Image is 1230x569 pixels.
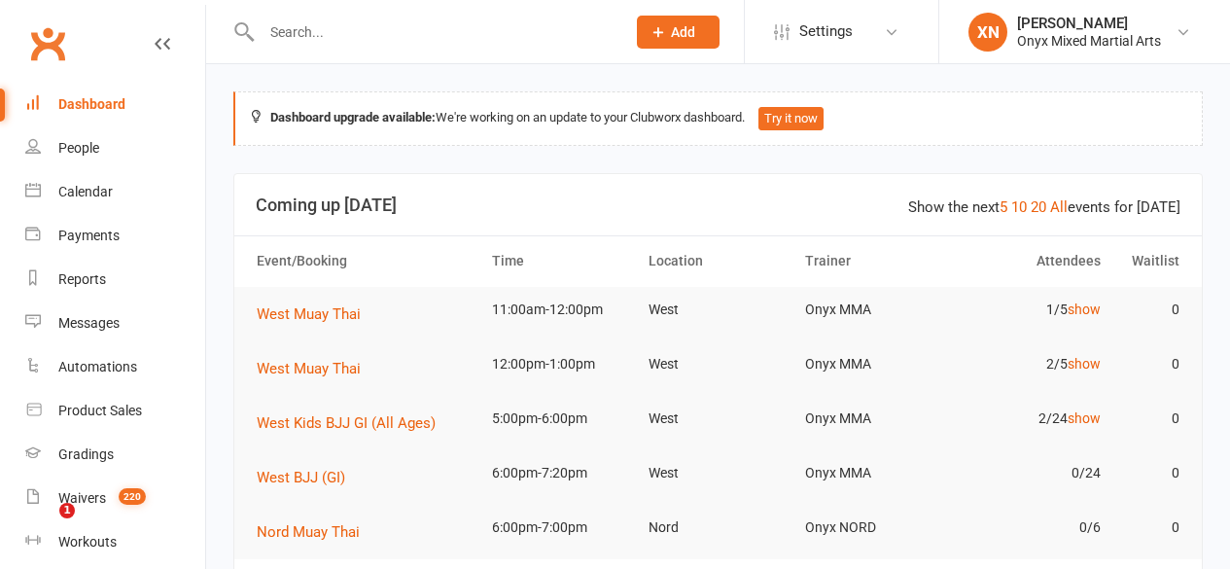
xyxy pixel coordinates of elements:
[796,505,953,551] td: Onyx NORD
[796,236,953,286] th: Trainer
[257,305,361,323] span: West Muay Thai
[25,345,205,389] a: Automations
[256,18,613,46] input: Search...
[953,396,1109,442] td: 2/24
[1109,341,1188,387] td: 0
[58,315,120,331] div: Messages
[58,228,120,243] div: Payments
[640,396,796,442] td: West
[758,107,824,130] button: Try it now
[58,271,106,287] div: Reports
[953,450,1109,496] td: 0/24
[23,19,72,68] a: Clubworx
[1000,198,1007,216] a: 5
[257,414,436,432] span: West Kids BJJ GI (All Ages)
[119,488,146,505] span: 220
[483,450,640,496] td: 6:00pm-7:20pm
[257,302,374,326] button: West Muay Thai
[1017,32,1161,50] div: Onyx Mixed Martial Arts
[640,505,796,551] td: Nord
[953,287,1109,333] td: 1/5
[796,450,953,496] td: Onyx MMA
[257,360,361,377] span: West Muay Thai
[953,341,1109,387] td: 2/5
[1068,302,1101,317] a: show
[953,236,1109,286] th: Attendees
[968,13,1007,52] div: XN
[483,236,640,286] th: Time
[1109,450,1188,496] td: 0
[1068,410,1101,426] a: show
[58,140,99,156] div: People
[257,469,345,486] span: West BJJ (GI)
[25,126,205,170] a: People
[796,287,953,333] td: Onyx MMA
[257,523,360,541] span: Nord Muay Thai
[25,520,205,564] a: Workouts
[58,403,142,418] div: Product Sales
[483,341,640,387] td: 12:00pm-1:00pm
[25,214,205,258] a: Payments
[257,466,359,489] button: West BJJ (GI)
[799,10,853,53] span: Settings
[58,184,113,199] div: Calendar
[59,503,75,518] span: 1
[640,450,796,496] td: West
[25,258,205,302] a: Reports
[1109,236,1188,286] th: Waitlist
[257,357,374,380] button: West Muay Thai
[483,287,640,333] td: 11:00am-12:00pm
[640,236,796,286] th: Location
[257,411,449,435] button: West Kids BJJ GI (All Ages)
[483,396,640,442] td: 5:00pm-6:00pm
[233,91,1203,146] div: We're working on an update to your Clubworx dashboard.
[1031,198,1046,216] a: 20
[1109,505,1188,551] td: 0
[640,341,796,387] td: West
[19,503,66,550] iframe: Intercom live chat
[640,287,796,333] td: West
[248,236,483,286] th: Event/Booking
[58,359,137,374] div: Automations
[58,490,106,506] div: Waivers
[270,110,436,124] strong: Dashboard upgrade available:
[256,196,1180,215] h3: Coming up [DATE]
[908,196,1180,219] div: Show the next events for [DATE]
[1068,356,1101,372] a: show
[25,477,205,520] a: Waivers 220
[953,505,1109,551] td: 0/6
[1011,198,1027,216] a: 10
[1109,287,1188,333] td: 0
[1050,198,1068,216] a: All
[25,433,205,477] a: Gradings
[637,16,720,49] button: Add
[58,446,114,462] div: Gradings
[58,534,117,550] div: Workouts
[1109,396,1188,442] td: 0
[796,341,953,387] td: Onyx MMA
[671,24,695,40] span: Add
[483,505,640,551] td: 6:00pm-7:00pm
[257,520,373,544] button: Nord Muay Thai
[58,96,125,112] div: Dashboard
[796,396,953,442] td: Onyx MMA
[25,170,205,214] a: Calendar
[25,302,205,345] a: Messages
[25,83,205,126] a: Dashboard
[25,389,205,433] a: Product Sales
[1017,15,1161,32] div: [PERSON_NAME]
